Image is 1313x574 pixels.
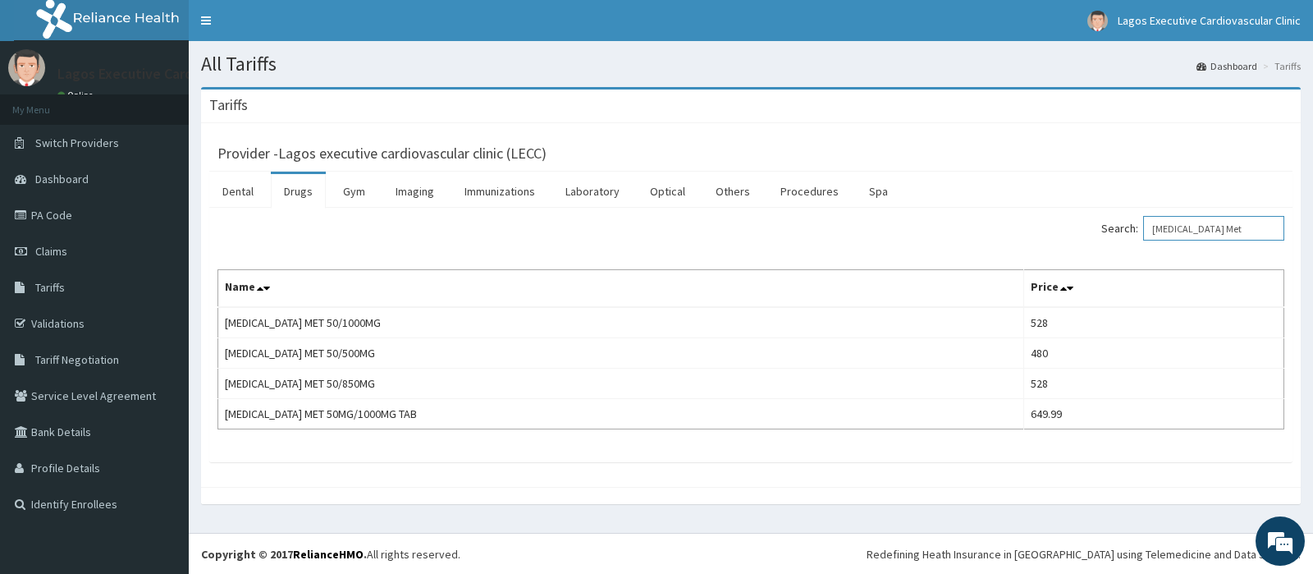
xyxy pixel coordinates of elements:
[201,53,1301,75] h1: All Tariffs
[35,244,67,259] span: Claims
[451,174,548,209] a: Immunizations
[35,135,119,150] span: Switch Providers
[218,338,1024,369] td: [MEDICAL_DATA] MET 50/500MG
[1259,59,1301,73] li: Tariffs
[8,392,313,449] textarea: Type your message and hit 'Enter'
[35,280,65,295] span: Tariffs
[218,369,1024,399] td: [MEDICAL_DATA] MET 50/850MG
[330,174,378,209] a: Gym
[293,547,364,562] a: RelianceHMO
[95,178,226,344] span: We're online!
[637,174,698,209] a: Optical
[218,270,1024,308] th: Name
[30,82,66,123] img: d_794563401_company_1708531726252_794563401
[218,307,1024,338] td: [MEDICAL_DATA] MET 50/1000MG
[57,90,97,101] a: Online
[1024,369,1284,399] td: 528
[767,174,852,209] a: Procedures
[1087,11,1108,31] img: User Image
[1024,338,1284,369] td: 480
[1101,216,1284,241] label: Search:
[271,174,326,209] a: Drugs
[209,174,267,209] a: Dental
[201,547,367,562] strong: Copyright © 2017 .
[867,546,1301,563] div: Redefining Heath Insurance in [GEOGRAPHIC_DATA] using Telemedicine and Data Science!
[218,399,1024,429] td: [MEDICAL_DATA] MET 50MG/1000MG TAB
[209,98,248,113] h3: Tariffs
[217,146,547,161] h3: Provider - Lagos executive cardiovascular clinic (LECC)
[382,174,447,209] a: Imaging
[1143,216,1284,241] input: Search:
[702,174,763,209] a: Others
[1196,59,1257,73] a: Dashboard
[1024,399,1284,429] td: 649.99
[35,172,89,186] span: Dashboard
[552,174,633,209] a: Laboratory
[269,8,309,48] div: Minimize live chat window
[1118,13,1301,28] span: Lagos Executive Cardiovascular Clinic
[85,92,276,113] div: Chat with us now
[1024,307,1284,338] td: 528
[856,174,901,209] a: Spa
[1024,270,1284,308] th: Price
[57,67,295,81] p: Lagos Executive Cardiovascular Clinic
[35,352,119,367] span: Tariff Negotiation
[8,49,45,86] img: User Image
